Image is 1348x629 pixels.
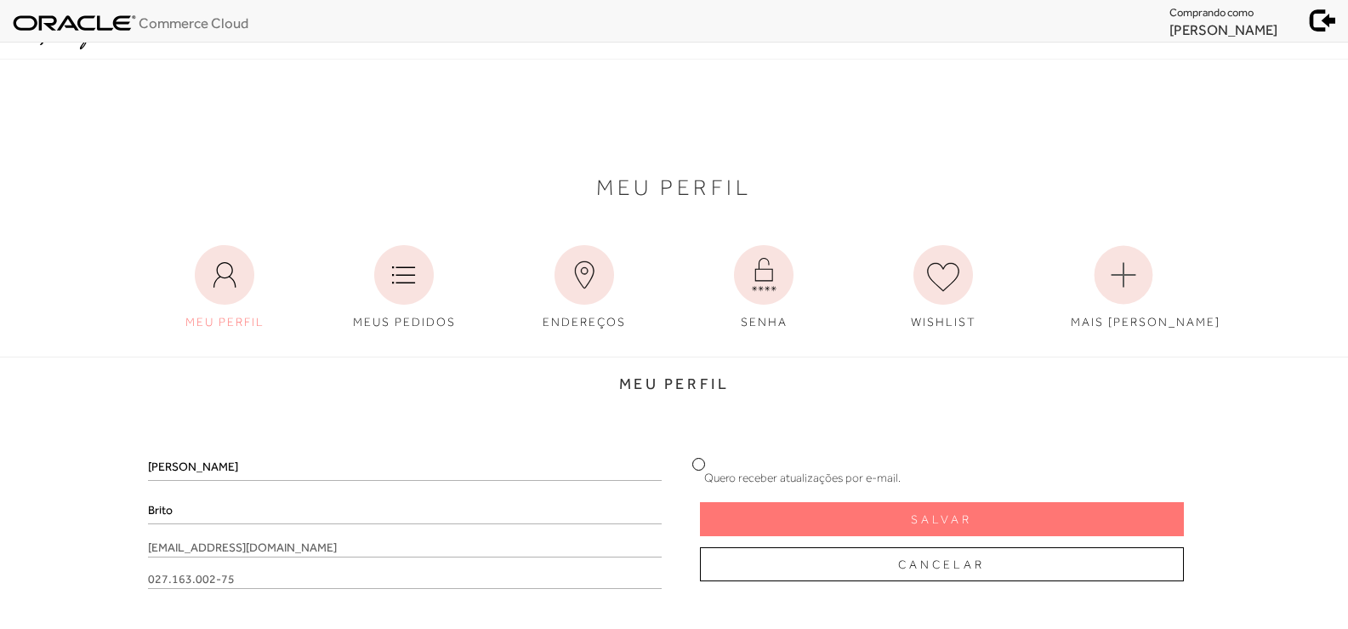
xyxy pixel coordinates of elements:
span: 027.163.002-75 [148,570,662,589]
span: ENDEREÇOS [543,315,626,329]
button: Cancelar [700,547,1184,581]
span: Cancelar [898,557,985,573]
span: SENHA [741,315,788,329]
a: SENHA [698,237,829,340]
img: oracle_logo.svg [13,14,136,31]
span: Meu Perfil [596,179,752,197]
span: [EMAIL_ADDRESS][DOMAIN_NAME] [148,539,662,558]
span: [PERSON_NAME] [1169,21,1277,38]
button: Salvar [700,502,1184,536]
span: MEU PERFIL [185,315,264,329]
a: MEUS PEDIDOS [338,237,469,340]
span: Salvar [911,512,972,528]
a: WISHLIST [878,237,1009,340]
input: Sobrenome [148,495,662,524]
a: ENDEREÇOS [519,237,650,340]
a: MEU PERFIL [159,237,290,340]
span: Comprando como [1169,6,1254,19]
span: MEUS PEDIDOS [353,315,456,329]
input: Nome [148,452,662,481]
span: Quero receber atualizações por e-mail. [704,471,901,484]
a: MAIS [PERSON_NAME] [1058,237,1189,340]
span: MAIS [PERSON_NAME] [1071,315,1220,329]
span: WISHLIST [911,315,976,329]
span: Commerce Cloud [139,14,248,31]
